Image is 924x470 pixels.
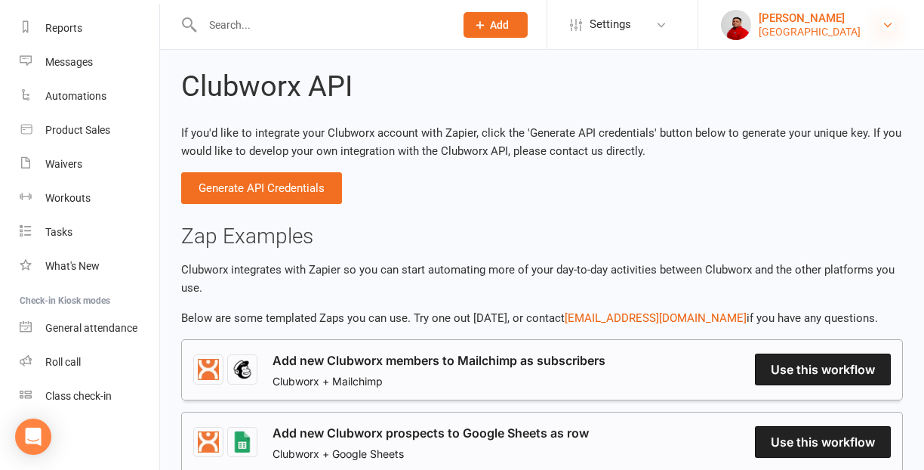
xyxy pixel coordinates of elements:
input: Search... [198,14,444,36]
span: Settings [590,8,631,42]
a: Waivers [20,147,159,181]
div: Workouts [45,192,91,204]
div: Messages [45,56,93,68]
div: What's New [45,260,100,272]
button: Add [464,12,528,38]
div: Waivers [45,158,82,170]
a: Tasks [20,215,159,249]
div: Automations [45,90,106,102]
div: Reports [45,22,82,34]
div: [PERSON_NAME] [759,11,861,25]
a: Messages [20,45,159,79]
h3: Zap Examples [181,225,903,249]
a: [EMAIL_ADDRESS][DOMAIN_NAME] [565,311,747,325]
div: [GEOGRAPHIC_DATA] [759,25,861,39]
p: Clubworx integrates with Zapier so you can start automating more of your day-to-day activities be... [181,261,903,297]
a: Reports [20,11,159,45]
p: If you'd like to integrate your Clubworx account with Zapier, click the 'Generate API credentials... [181,124,903,160]
p: Below are some templated Zaps you can use. Try one out [DATE], or contact if you have any questions. [181,309,903,327]
a: Automations [20,79,159,113]
a: Workouts [20,181,159,215]
div: Tasks [45,226,72,238]
img: thumb_image1586839935.png [721,10,751,40]
div: Class check-in [45,390,112,402]
a: Roll call [20,345,159,379]
span: Add [490,19,509,31]
div: Product Sales [45,124,110,136]
h2: Clubworx API [181,71,353,103]
a: General attendance kiosk mode [20,311,159,345]
div: Open Intercom Messenger [15,419,51,455]
div: General attendance [45,322,137,334]
a: What's New [20,249,159,283]
div: Roll call [45,356,81,368]
button: Generate API Credentials [181,172,342,204]
a: Class kiosk mode [20,379,159,413]
a: Product Sales [20,113,159,147]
